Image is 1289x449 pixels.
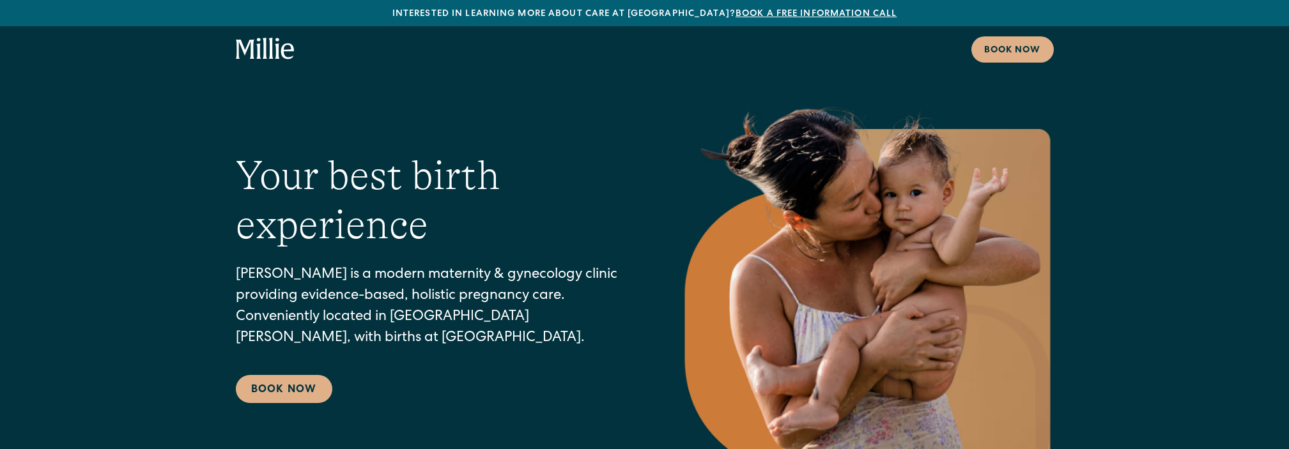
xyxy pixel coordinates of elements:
[971,36,1054,63] a: Book now
[236,265,629,349] p: [PERSON_NAME] is a modern maternity & gynecology clinic providing evidence-based, holistic pregna...
[236,38,295,61] a: home
[984,44,1041,57] div: Book now
[236,375,332,403] a: Book Now
[736,10,897,19] a: Book a free information call
[236,151,629,250] h1: Your best birth experience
